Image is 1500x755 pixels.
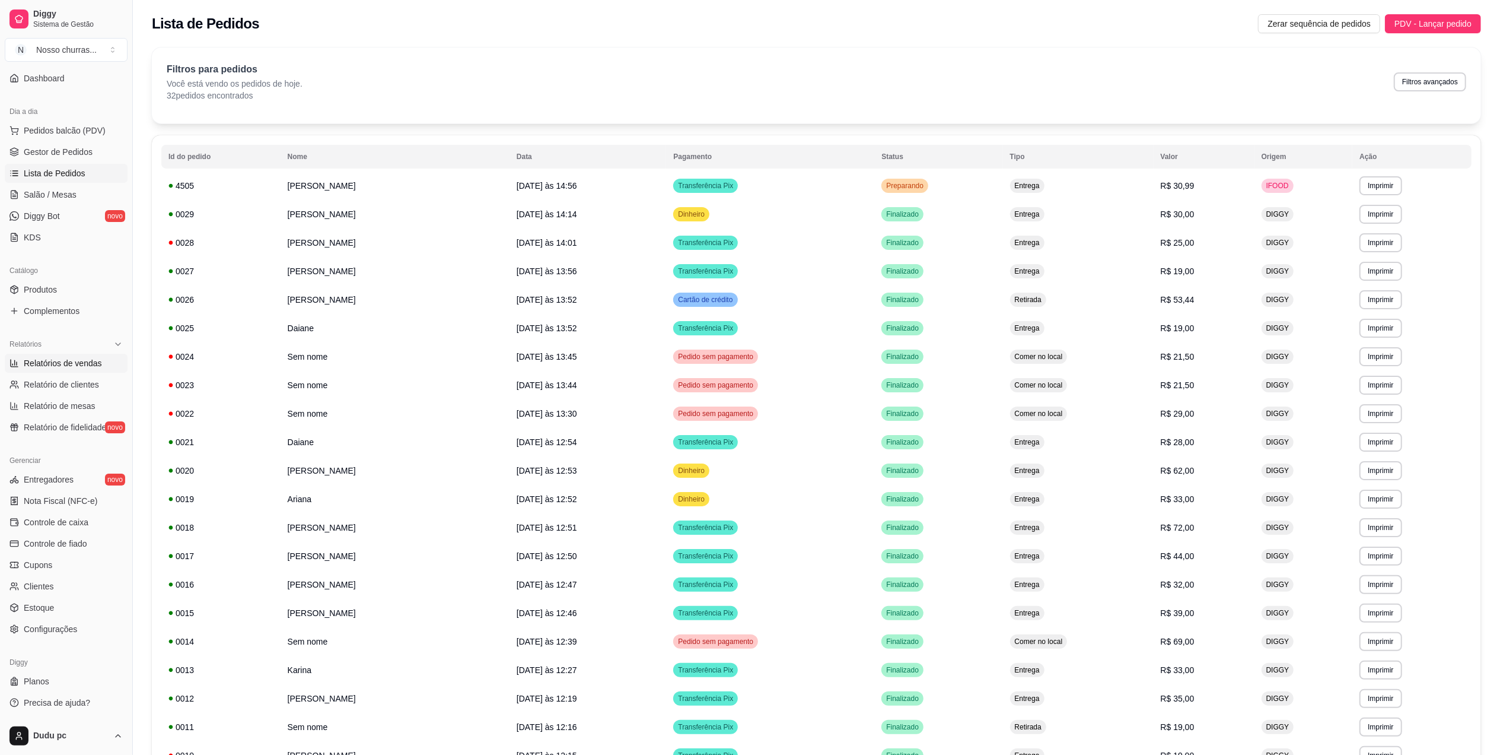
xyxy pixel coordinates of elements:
a: Relatório de mesas [5,396,128,415]
span: [DATE] às 12:27 [517,665,577,675]
span: Retirada [1012,295,1044,304]
span: Finalizado [884,494,921,504]
button: Imprimir [1359,461,1402,480]
span: [DATE] às 13:45 [517,352,577,361]
span: [DATE] às 14:01 [517,238,577,248]
div: 0029 [168,208,273,220]
td: Karina [281,656,509,684]
div: 0019 [168,493,273,505]
span: DIGGY [1264,352,1292,361]
span: Entrega [1012,523,1042,532]
div: 0028 [168,237,273,249]
a: KDS [5,228,128,247]
td: Daiane [281,428,509,456]
td: [PERSON_NAME] [281,285,509,314]
button: Imprimir [1359,490,1402,509]
span: Controle de caixa [24,516,88,528]
th: Origem [1254,145,1353,169]
div: 0027 [168,265,273,277]
th: Valor [1154,145,1254,169]
a: Controle de caixa [5,513,128,532]
span: Entrega [1012,608,1042,618]
div: 0023 [168,379,273,391]
a: Precisa de ajuda? [5,693,128,712]
span: DIGGY [1264,409,1292,418]
span: Entrega [1012,181,1042,191]
span: [DATE] às 12:19 [517,694,577,703]
span: [DATE] às 12:51 [517,523,577,532]
span: Pedidos balcão (PDV) [24,125,106,137]
span: Dinheiro [676,466,707,475]
a: Produtos [5,280,128,299]
a: Diggy Botnovo [5,207,128,226]
button: Imprimir [1359,518,1402,537]
p: 32 pedidos encontrados [167,90,302,101]
span: Finalizado [884,323,921,333]
div: Diggy [5,653,128,672]
td: Sem nome [281,627,509,656]
span: [DATE] às 12:53 [517,466,577,475]
span: Produtos [24,284,57,296]
span: Finalizado [884,238,921,248]
span: Finalizado [884,608,921,618]
a: DiggySistema de Gestão [5,5,128,33]
span: DIGGY [1264,267,1292,276]
button: Imprimir [1359,689,1402,708]
span: Entrega [1012,551,1042,561]
span: DIGGY [1264,437,1292,447]
span: Finalizado [884,210,921,219]
span: [DATE] às 12:50 [517,551,577,561]
span: Controle de fiado [24,538,87,550]
button: Imprimir [1359,290,1402,309]
button: Imprimir [1359,547,1402,566]
span: Zerar sequência de pedidos [1267,17,1371,30]
span: [DATE] às 13:30 [517,409,577,418]
span: [DATE] às 12:52 [517,494,577,504]
span: R$ 21,50 [1161,380,1195,390]
span: Gestor de Pedidos [24,146,93,158]
span: DIGGY [1264,722,1292,732]
button: Imprimir [1359,575,1402,594]
span: R$ 33,00 [1161,665,1195,675]
th: Data [509,145,667,169]
button: Pedidos balcão (PDV) [5,121,128,140]
span: DIGGY [1264,608,1292,618]
span: R$ 28,00 [1161,437,1195,447]
a: Planos [5,672,128,691]
button: Imprimir [1359,376,1402,395]
th: Id do pedido [161,145,281,169]
span: R$ 19,00 [1161,267,1195,276]
span: Finalizado [884,551,921,561]
span: R$ 29,00 [1161,409,1195,418]
div: 0022 [168,408,273,420]
span: R$ 44,00 [1161,551,1195,561]
td: [PERSON_NAME] [281,599,509,627]
button: Zerar sequência de pedidos [1258,14,1380,33]
span: DIGGY [1264,580,1292,589]
span: Comer no local [1012,409,1065,418]
span: R$ 32,00 [1161,580,1195,589]
span: Finalizado [884,580,921,589]
span: Dinheiro [676,210,707,219]
span: Precisa de ajuda? [24,697,90,709]
div: 0018 [168,522,273,534]
a: Entregadoresnovo [5,470,128,489]
button: Imprimir [1359,604,1402,623]
div: 0016 [168,579,273,591]
td: [PERSON_NAME] [281,456,509,485]
td: [PERSON_NAME] [281,570,509,599]
button: Imprimir [1359,718,1402,737]
span: DIGGY [1264,551,1292,561]
th: Pagamento [666,145,874,169]
th: Tipo [1003,145,1154,169]
p: Filtros para pedidos [167,62,302,77]
a: Salão / Mesas [5,185,128,204]
td: [PERSON_NAME] [281,229,509,257]
span: Lista de Pedidos [24,167,85,179]
span: Transferência Pix [676,238,735,248]
span: Transferência Pix [676,181,735,191]
span: Relatório de mesas [24,400,95,412]
span: KDS [24,231,41,243]
span: R$ 30,99 [1161,181,1195,191]
span: Finalizado [884,523,921,532]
